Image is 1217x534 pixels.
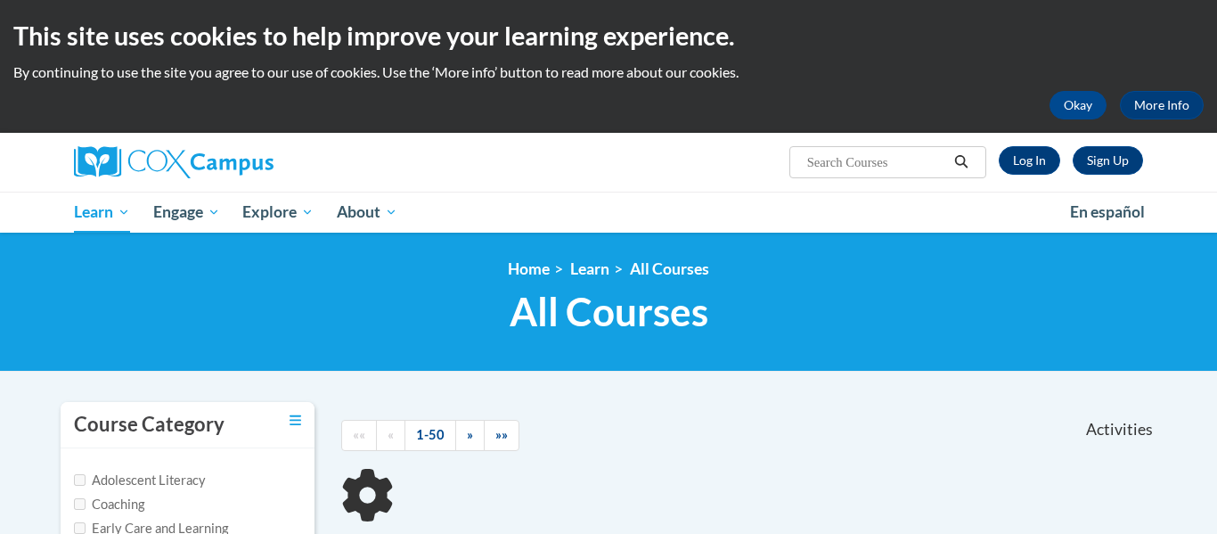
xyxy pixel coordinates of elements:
[325,192,409,233] a: About
[508,259,550,278] a: Home
[142,192,232,233] a: Engage
[47,192,1170,233] div: Main menu
[455,420,485,451] a: Next
[353,427,365,442] span: ««
[74,146,274,178] img: Cox Campus
[74,201,130,223] span: Learn
[231,192,325,233] a: Explore
[510,288,708,335] span: All Courses
[1070,202,1145,221] span: En español
[74,522,86,534] input: Checkbox for Options
[1120,91,1204,119] a: More Info
[376,420,405,451] a: Previous
[570,259,609,278] a: Learn
[1058,193,1156,231] a: En español
[1073,146,1143,175] a: Register
[13,18,1204,53] h2: This site uses cookies to help improve your learning experience.
[805,152,948,173] input: Search Courses
[74,411,225,439] h3: Course Category
[388,427,394,442] span: «
[62,192,142,233] a: Learn
[242,201,314,223] span: Explore
[467,427,473,442] span: »
[74,146,412,178] a: Cox Campus
[630,259,709,278] a: All Courses
[404,420,456,451] a: 1-50
[999,146,1060,175] a: Log In
[337,201,397,223] span: About
[484,420,519,451] a: End
[13,62,1204,82] p: By continuing to use the site you agree to our use of cookies. Use the ‘More info’ button to read...
[1086,420,1153,440] span: Activities
[341,420,377,451] a: Begining
[74,495,144,514] label: Coaching
[290,411,301,431] a: Toggle collapse
[74,498,86,510] input: Checkbox for Options
[1050,91,1107,119] button: Okay
[153,201,220,223] span: Engage
[948,152,975,173] button: Search
[495,427,508,442] span: »»
[74,471,206,490] label: Adolescent Literacy
[74,474,86,486] input: Checkbox for Options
